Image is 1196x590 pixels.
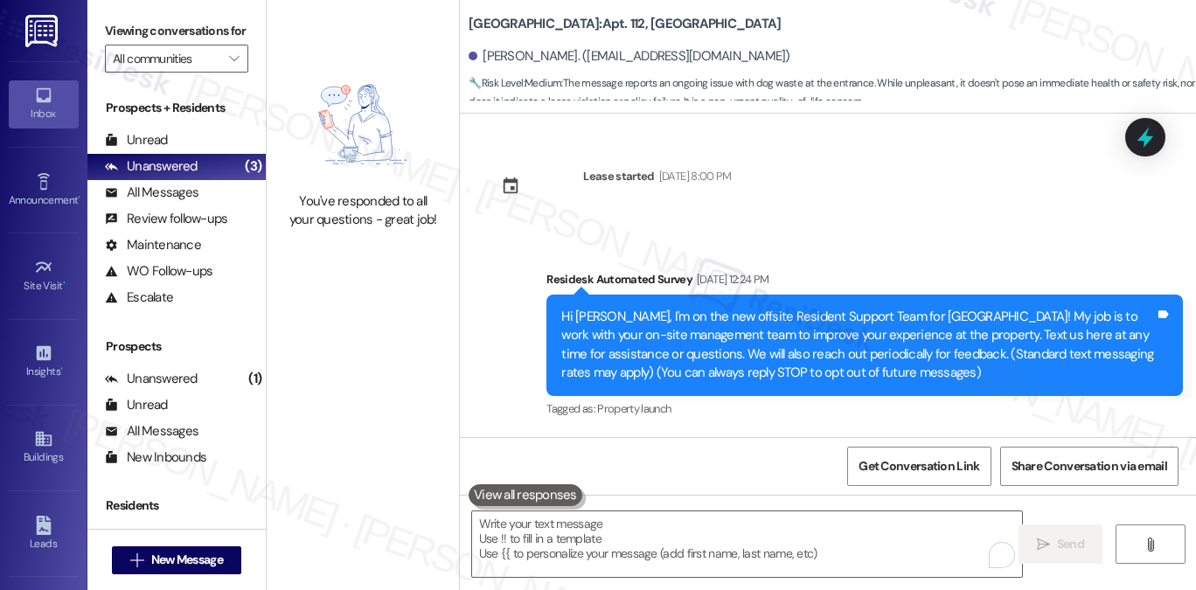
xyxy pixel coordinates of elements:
[130,553,143,567] i: 
[9,253,79,300] a: Site Visit •
[244,365,266,392] div: (1)
[859,457,979,475] span: Get Conversation Link
[63,277,66,289] span: •
[105,396,168,414] div: Unread
[1057,535,1084,553] span: Send
[105,262,212,281] div: WO Follow-ups
[87,99,266,117] div: Prospects + Residents
[87,496,266,515] div: Residents
[105,422,198,441] div: All Messages
[105,448,206,467] div: New Inbounds
[78,191,80,204] span: •
[1012,457,1167,475] span: Share Conversation via email
[105,157,198,176] div: Unanswered
[105,370,198,388] div: Unanswered
[105,210,227,228] div: Review follow-ups
[1000,447,1179,486] button: Share Conversation via email
[9,80,79,128] a: Inbox
[472,511,1022,577] textarea: To enrich screen reader interactions, please activate Accessibility in Grammarly extension settings
[60,363,63,375] span: •
[25,15,61,47] img: ResiDesk Logo
[469,47,790,66] div: [PERSON_NAME]. ([EMAIL_ADDRESS][DOMAIN_NAME])
[151,551,223,569] span: New Message
[286,192,440,230] div: You've responded to all your questions - great job!
[692,270,768,288] div: [DATE] 12:24 PM
[9,510,79,558] a: Leads
[469,76,561,90] strong: 🔧 Risk Level: Medium
[9,424,79,471] a: Buildings
[655,167,732,185] div: [DATE] 8:00 PM
[113,45,220,73] input: All communities
[597,401,671,416] span: Property launch
[229,52,239,66] i: 
[469,15,781,33] b: [GEOGRAPHIC_DATA]: Apt. 112, [GEOGRAPHIC_DATA]
[847,447,991,486] button: Get Conversation Link
[546,270,1183,295] div: Residesk Automated Survey
[583,167,655,185] div: Lease started
[1144,538,1157,552] i: 
[87,337,266,356] div: Prospects
[105,288,173,307] div: Escalate
[469,74,1196,112] span: : The message reports an ongoing issue with dog waste at the entrance. While unpleasant, it doesn...
[105,236,201,254] div: Maintenance
[240,153,266,180] div: (3)
[105,184,198,202] div: All Messages
[561,308,1155,383] div: Hi [PERSON_NAME], I'm on the new offsite Resident Support Team for [GEOGRAPHIC_DATA]! My job is t...
[9,338,79,385] a: Insights •
[286,66,440,184] img: empty-state
[546,396,1183,421] div: Tagged as:
[105,131,168,149] div: Unread
[105,17,248,45] label: Viewing conversations for
[1019,524,1103,564] button: Send
[1037,538,1050,552] i: 
[112,546,241,574] button: New Message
